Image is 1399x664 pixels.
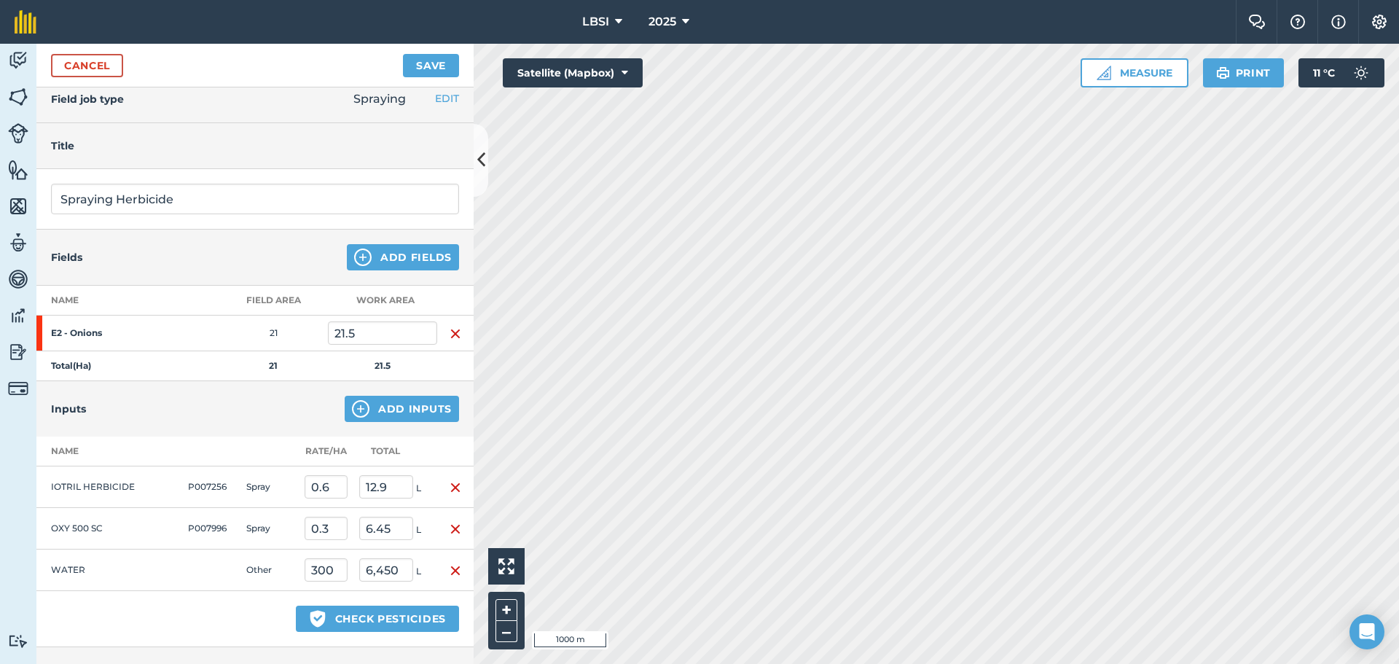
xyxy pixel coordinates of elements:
[1216,64,1230,82] img: svg+xml;base64,PHN2ZyB4bWxucz0iaHR0cDovL3d3dy53My5vcmcvMjAwMC9zdmciIHdpZHRoPSIxOSIgaGVpZ2h0PSIyNC...
[495,621,517,642] button: –
[36,286,219,316] th: Name
[240,550,299,591] td: Other
[1248,15,1266,29] img: Two speech bubbles overlapping with the left bubble in the forefront
[296,606,459,632] button: Check pesticides
[240,508,299,550] td: Spray
[1081,58,1188,87] button: Measure
[435,90,459,106] button: EDIT
[36,508,182,550] td: OXY 500 SC
[51,184,459,214] input: What needs doing?
[1203,58,1285,87] button: Print
[8,634,28,648] img: svg+xml;base64,PD94bWwgdmVyc2lvbj0iMS4wIiBlbmNvZGluZz0idXRmLTgiPz4KPCEtLSBHZW5lcmF0b3I6IEFkb2JlIE...
[51,327,165,339] strong: E2 - Onions
[51,360,91,371] strong: Total ( Ha )
[495,599,517,621] button: +
[352,400,369,418] img: svg+xml;base64,PHN2ZyB4bWxucz0iaHR0cDovL3d3dy53My5vcmcvMjAwMC9zdmciIHdpZHRoPSIxNCIgaGVpZ2h0PSIyNC...
[450,562,461,579] img: svg+xml;base64,PHN2ZyB4bWxucz0iaHR0cDovL3d3dy53My5vcmcvMjAwMC9zdmciIHdpZHRoPSIxNiIgaGVpZ2h0PSIyNC...
[51,91,124,107] h4: Field job type
[1331,13,1346,31] img: svg+xml;base64,PHN2ZyB4bWxucz0iaHR0cDovL3d3dy53My5vcmcvMjAwMC9zdmciIHdpZHRoPSIxNyIgaGVpZ2h0PSIxNy...
[240,466,299,508] td: Spray
[450,479,461,496] img: svg+xml;base64,PHN2ZyB4bWxucz0iaHR0cDovL3d3dy53My5vcmcvMjAwMC9zdmciIHdpZHRoPSIxNiIgaGVpZ2h0PSIyNC...
[648,13,676,31] span: 2025
[8,341,28,363] img: svg+xml;base64,PD94bWwgdmVyc2lvbj0iMS4wIiBlbmNvZGluZz0idXRmLTgiPz4KPCEtLSBHZW5lcmF0b3I6IEFkb2JlIE...
[219,286,328,316] th: Field Area
[269,360,278,371] strong: 21
[450,520,461,538] img: svg+xml;base64,PHN2ZyB4bWxucz0iaHR0cDovL3d3dy53My5vcmcvMjAwMC9zdmciIHdpZHRoPSIxNiIgaGVpZ2h0PSIyNC...
[36,550,182,591] td: WATER
[1371,15,1388,29] img: A cog icon
[8,232,28,254] img: svg+xml;base64,PD94bWwgdmVyc2lvbj0iMS4wIiBlbmNvZGluZz0idXRmLTgiPz4KPCEtLSBHZW5lcmF0b3I6IEFkb2JlIE...
[8,86,28,108] img: svg+xml;base64,PHN2ZyB4bWxucz0iaHR0cDovL3d3dy53My5vcmcvMjAwMC9zdmciIHdpZHRoPSI1NiIgaGVpZ2h0PSI2MC...
[8,123,28,144] img: svg+xml;base64,PD94bWwgdmVyc2lvbj0iMS4wIiBlbmNvZGluZz0idXRmLTgiPz4KPCEtLSBHZW5lcmF0b3I6IEFkb2JlIE...
[353,466,437,508] td: L
[353,92,406,106] span: Spraying
[182,508,240,550] td: P007996
[345,396,459,422] button: Add Inputs
[347,244,459,270] button: Add Fields
[36,466,182,508] td: IOTRIL HERBICIDE
[1289,15,1306,29] img: A question mark icon
[51,401,86,417] h4: Inputs
[36,437,182,466] th: Name
[51,249,82,265] h4: Fields
[328,286,437,316] th: Work area
[353,437,437,466] th: Total
[353,550,437,591] td: L
[8,195,28,217] img: svg+xml;base64,PHN2ZyB4bWxucz0iaHR0cDovL3d3dy53My5vcmcvMjAwMC9zdmciIHdpZHRoPSI1NiIgaGVpZ2h0PSI2MC...
[1097,66,1111,80] img: Ruler icon
[51,54,123,77] a: Cancel
[503,58,643,87] button: Satellite (Mapbox)
[354,249,372,266] img: svg+xml;base64,PHN2ZyB4bWxucz0iaHR0cDovL3d3dy53My5vcmcvMjAwMC9zdmciIHdpZHRoPSIxNCIgaGVpZ2h0PSIyNC...
[182,466,240,508] td: P007256
[450,325,461,343] img: svg+xml;base64,PHN2ZyB4bWxucz0iaHR0cDovL3d3dy53My5vcmcvMjAwMC9zdmciIHdpZHRoPSIxNiIgaGVpZ2h0PSIyNC...
[299,437,353,466] th: Rate/ Ha
[375,360,391,371] strong: 21.5
[1347,58,1376,87] img: svg+xml;base64,PD94bWwgdmVyc2lvbj0iMS4wIiBlbmNvZGluZz0idXRmLTgiPz4KPCEtLSBHZW5lcmF0b3I6IEFkb2JlIE...
[8,305,28,327] img: svg+xml;base64,PD94bWwgdmVyc2lvbj0iMS4wIiBlbmNvZGluZz0idXRmLTgiPz4KPCEtLSBHZW5lcmF0b3I6IEFkb2JlIE...
[8,159,28,181] img: svg+xml;base64,PHN2ZyB4bWxucz0iaHR0cDovL3d3dy53My5vcmcvMjAwMC9zdmciIHdpZHRoPSI1NiIgaGVpZ2h0PSI2MC...
[51,138,459,154] h4: Title
[582,13,609,31] span: LBSI
[1349,614,1384,649] div: Open Intercom Messenger
[353,508,437,550] td: L
[8,50,28,71] img: svg+xml;base64,PD94bWwgdmVyc2lvbj0iMS4wIiBlbmNvZGluZz0idXRmLTgiPz4KPCEtLSBHZW5lcmF0b3I6IEFkb2JlIE...
[403,54,459,77] button: Save
[1298,58,1384,87] button: 11 °C
[15,10,36,34] img: fieldmargin Logo
[219,316,328,351] td: 21
[8,268,28,290] img: svg+xml;base64,PD94bWwgdmVyc2lvbj0iMS4wIiBlbmNvZGluZz0idXRmLTgiPz4KPCEtLSBHZW5lcmF0b3I6IEFkb2JlIE...
[498,558,514,574] img: Four arrows, one pointing top left, one top right, one bottom right and the last bottom left
[8,378,28,399] img: svg+xml;base64,PD94bWwgdmVyc2lvbj0iMS4wIiBlbmNvZGluZz0idXRmLTgiPz4KPCEtLSBHZW5lcmF0b3I6IEFkb2JlIE...
[1313,58,1335,87] span: 11 ° C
